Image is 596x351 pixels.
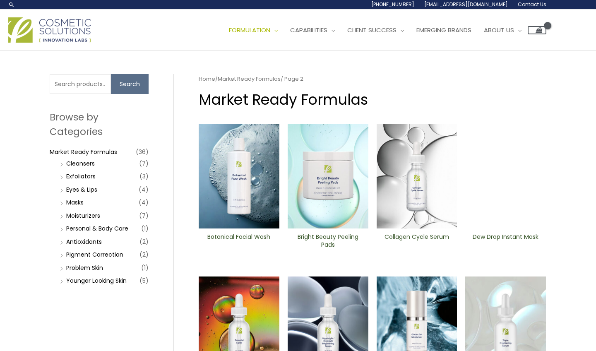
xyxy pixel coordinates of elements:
span: Contact Us [518,1,546,8]
span: (7) [139,210,149,221]
a: Exfoliators [66,172,96,180]
span: (3) [139,171,149,182]
a: Masks [66,198,84,207]
span: [EMAIL_ADDRESS][DOMAIN_NAME] [424,1,508,8]
span: (2) [139,249,149,260]
span: (4) [139,184,149,195]
nav: Breadcrumb [199,74,546,84]
nav: Site Navigation [216,18,546,43]
a: Botanical Facial Wash [206,233,272,252]
span: Capabilities [290,26,327,34]
a: View Shopping Cart, empty [528,26,546,34]
img: Collagen Cycle Serum [377,124,457,228]
h2: Collagen Cycle Serum [383,233,450,249]
a: Collagen Cycle Serum [383,233,450,252]
a: Home [199,75,215,83]
a: Problem Skin [66,264,103,272]
a: Eyes & Lips [66,185,97,194]
img: Botanical Facial Wash [199,124,279,228]
h1: Market Ready Formulas [199,89,546,110]
span: (4) [139,197,149,208]
span: (7) [139,158,149,169]
a: Cleansers [66,159,95,168]
img: Cosmetic Solutions Logo [8,17,91,43]
h2: Dew Drop Instant Mask [472,233,539,249]
a: Personal & Body Care [66,224,128,233]
a: Capabilities [284,18,341,43]
a: About Us [478,18,528,43]
a: Search icon link [8,1,15,8]
h2: Botanical Facial Wash [206,233,272,249]
a: Antioxidants [66,238,102,246]
span: About Us [484,26,514,34]
span: Formulation [229,26,270,34]
a: Client Success [341,18,410,43]
h2: Browse by Categories [50,110,149,138]
span: (1) [141,223,149,234]
img: Dew Drop Instant Mask [465,124,546,228]
a: Market Ready Formulas [50,148,117,156]
a: Market Ready Formulas [218,75,281,83]
img: Bright Beauty Peeling Pads [288,124,368,228]
a: Bright Beauty Peeling Pads [295,233,361,252]
span: (2) [139,236,149,248]
a: Dew Drop Instant Mask [472,233,539,252]
span: Emerging Brands [416,26,471,34]
span: (36) [136,146,149,158]
span: Client Success [347,26,397,34]
button: Search [111,74,149,94]
span: (1) [141,262,149,274]
a: Moisturizers [66,212,100,220]
h2: Bright Beauty Peeling Pads [295,233,361,249]
a: Younger Looking Skin [66,276,127,285]
span: (5) [139,275,149,286]
a: PIgment Correction [66,250,123,259]
input: Search products… [50,74,111,94]
a: Emerging Brands [410,18,478,43]
span: [PHONE_NUMBER] [371,1,414,8]
a: Formulation [223,18,284,43]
